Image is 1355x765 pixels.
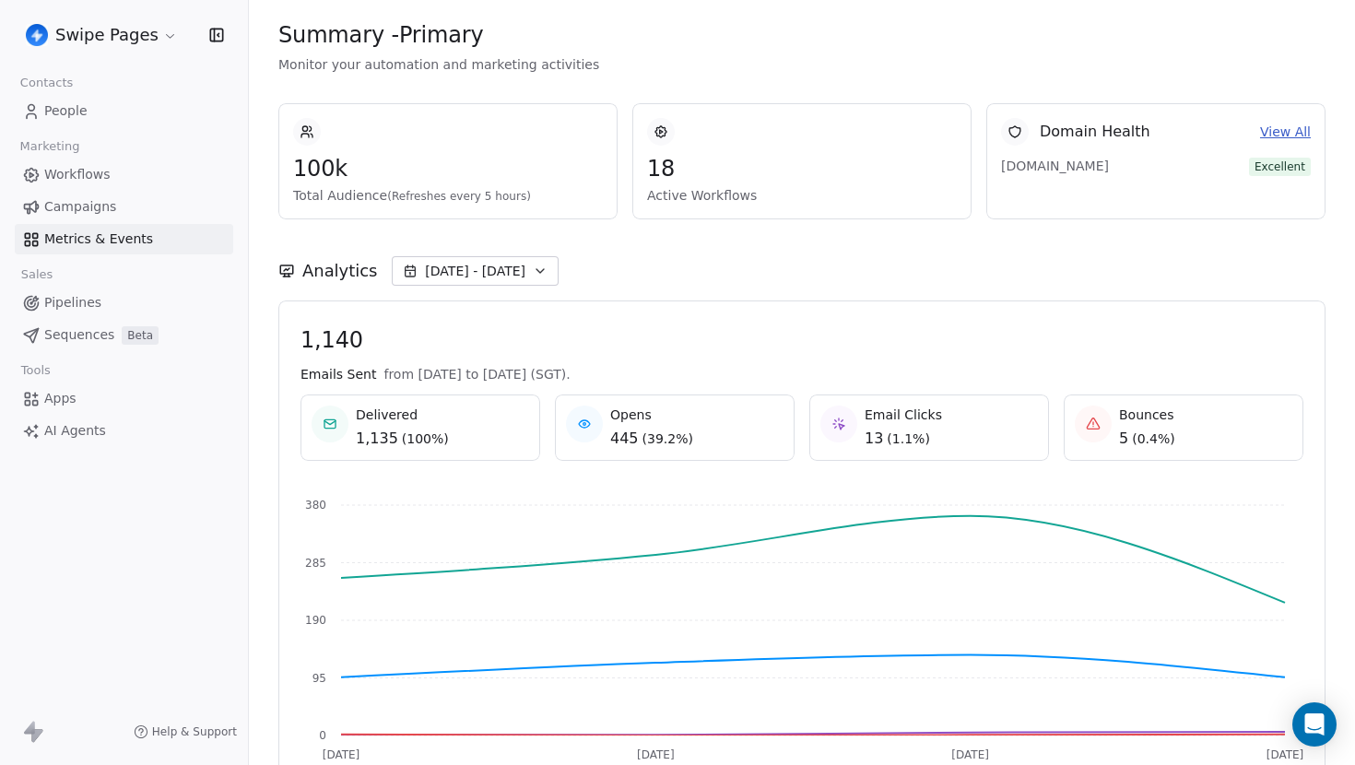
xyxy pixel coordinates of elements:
div: Open Intercom Messenger [1292,702,1337,747]
span: Pipelines [44,293,101,312]
a: Apps [15,383,233,414]
span: Campaigns [44,197,116,217]
span: Help & Support [152,724,237,739]
span: Monitor your automation and marketing activities [278,55,1326,74]
span: 1,135 [356,428,398,450]
span: Beta [122,326,159,345]
span: [DATE] - [DATE] [425,262,525,280]
span: Tools [13,357,58,384]
a: Help & Support [134,724,237,739]
span: ( 0.4% ) [1132,430,1175,448]
span: 13 [865,428,883,450]
span: Opens [610,406,693,424]
a: View All [1260,123,1311,142]
span: Bounces [1119,406,1175,424]
tspan: 190 [305,614,326,627]
span: from [DATE] to [DATE] (SGT). [383,365,570,383]
span: 1,140 [300,326,1303,354]
tspan: [DATE] [323,748,360,761]
span: Apps [44,389,77,408]
span: Email Clicks [865,406,942,424]
a: Metrics & Events [15,224,233,254]
button: Swipe Pages [22,19,182,51]
a: AI Agents [15,416,233,446]
a: Pipelines [15,288,233,318]
button: [DATE] - [DATE] [392,256,559,286]
span: People [44,101,88,121]
tspan: 0 [319,729,326,742]
span: Summary - Primary [278,21,484,49]
span: ( 1.1% ) [887,430,930,448]
span: AI Agents [44,421,106,441]
a: SequencesBeta [15,320,233,350]
span: Metrics & Events [44,229,153,249]
span: 5 [1119,428,1128,450]
tspan: [DATE] [637,748,675,761]
span: Workflows [44,165,111,184]
span: 445 [610,428,639,450]
span: Total Audience [293,186,603,205]
span: Analytics [302,259,377,283]
span: Active Workflows [647,186,957,205]
span: Delivered [356,406,449,424]
span: (Refreshes every 5 hours) [387,190,531,203]
span: 100k [293,155,603,182]
span: Contacts [12,69,81,97]
span: Excellent [1249,158,1311,176]
tspan: 380 [305,499,326,512]
tspan: [DATE] [951,748,989,761]
span: ( 39.2% ) [642,430,693,448]
span: 18 [647,155,957,182]
span: ( 100% ) [402,430,449,448]
span: Marketing [12,133,88,160]
tspan: 95 [312,672,326,685]
span: Swipe Pages [55,23,159,47]
span: [DOMAIN_NAME] [1001,157,1130,175]
a: Workflows [15,159,233,190]
a: Campaigns [15,192,233,222]
img: user_01J93QE9VH11XXZQZDP4TWZEES.jpg [26,24,48,46]
span: Sequences [44,325,114,345]
span: Sales [13,261,61,288]
span: Domain Health [1040,121,1150,143]
span: Emails Sent [300,365,376,383]
tspan: 285 [305,557,326,570]
tspan: [DATE] [1267,748,1304,761]
a: People [15,96,233,126]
